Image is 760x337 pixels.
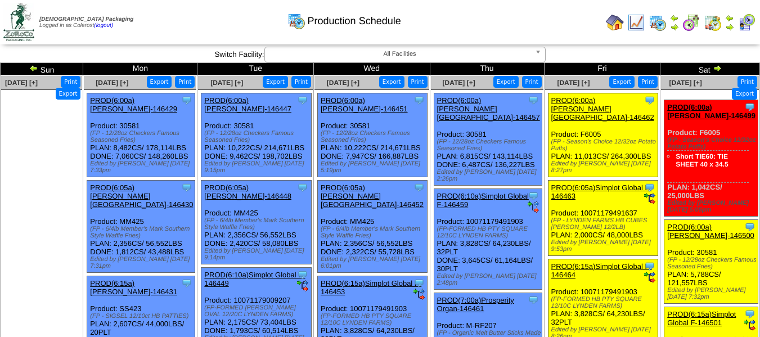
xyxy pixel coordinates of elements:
[434,93,542,186] div: Product: 30581 PLAN: 6,815CS / 143,114LBS DONE: 6,487CS / 136,227LBS
[437,96,540,122] a: PROD(6:00a)[PERSON_NAME][GEOGRAPHIC_DATA]-146457
[667,310,736,327] a: PROD(6:15a)Simplot Global F-146501
[667,223,754,240] a: PROD(6:00a)[PERSON_NAME]-146500
[638,76,658,88] button: Print
[725,14,734,23] img: arrowleft.gif
[557,79,590,87] a: [DATE] [+]
[413,95,425,106] img: Tooltip
[644,193,655,204] img: ediSmall.gif
[744,320,755,331] img: ediSmall.gif
[670,14,679,23] img: arrowleft.gif
[204,96,291,113] a: PROD(6:00a)[PERSON_NAME]-146447
[263,76,288,88] button: Export
[327,79,359,87] a: [DATE] [+]
[269,47,530,61] span: All Facilities
[321,279,421,296] a: PROD(6:15a)Simplot Global F-146453
[522,76,542,88] button: Print
[90,226,195,239] div: (FP - 6/4lb Member's Mark Southern Style Waffle Fries)
[667,137,758,150] div: (FP - Season's Choice 12/32oz Potato Puffs)
[548,181,658,256] div: Product: 10071179491637 PLAN: 2,000CS / 48,000LBS
[704,14,722,32] img: calendarinout.gif
[744,221,755,232] img: Tooltip
[83,63,197,75] td: Mon
[437,192,529,209] a: PROD(6:10a)Simplot Global F-146459
[3,3,34,41] img: zoroco-logo-small.webp
[667,200,758,213] div: Edited by [PERSON_NAME] [DATE] 5:05pm
[90,183,193,209] a: PROD(6:05a)[PERSON_NAME][GEOGRAPHIC_DATA]-146430
[551,296,658,309] div: (FP-FORMED HB PTY SQUARE 12/10C LYNDEN FARMS)
[204,160,311,174] div: Edited by [PERSON_NAME] [DATE] 9:15pm
[39,16,133,29] span: Logged in as Colerost
[434,189,542,290] div: Product: 10071179491903 PLAN: 3,828CS / 64,230LBS / 32PLT DONE: 3,645CS / 61,164LBS / 30PLT
[204,271,305,287] a: PROD(6:10a)Simplot Global F-146449
[210,79,243,87] span: [DATE] [+]
[664,100,758,217] div: Product: F6005 PLAN: 1,042CS / 25,000LBS
[551,160,658,174] div: Edited by [PERSON_NAME] [DATE] 8:27pm
[204,130,311,143] div: (FP - 12/28oz Checkers Famous Seasoned Fries)
[713,64,722,73] img: arrowright.gif
[321,96,408,113] a: PROD(6:00a)[PERSON_NAME]-146451
[321,256,427,269] div: Edited by [PERSON_NAME] [DATE] 6:01pm
[744,101,755,113] img: Tooltip
[90,256,195,269] div: Edited by [PERSON_NAME] [DATE] 7:31pm
[437,226,542,239] div: (FP-FORMED HB PTY SQUARE 12/10C LYNDEN FARMS)
[90,279,177,296] a: PROD(6:15a)[PERSON_NAME]-146431
[90,313,195,320] div: (FP - SIGSEL 12/10ct HB PATTIES)
[644,272,655,283] img: ediSmall.gif
[528,294,539,305] img: Tooltip
[287,12,305,30] img: calendarprod.gif
[90,130,195,143] div: (FP - 12/28oz Checkers Famous Seasoned Fries)
[204,248,311,261] div: Edited by [PERSON_NAME] [DATE] 9:14pm
[430,63,544,75] td: Thu
[413,277,425,289] img: Tooltip
[437,138,542,152] div: (FP - 12/28oz Checkers Famous Seasoned Fries)
[204,183,291,200] a: PROD(6:05a)[PERSON_NAME]-146448
[664,220,758,304] div: Product: 30581 PLAN: 5,788CS / 121,557LBS
[737,14,755,32] img: calendarcustomer.gif
[551,217,658,231] div: (FP - LYNDEN FARMS HB CUBES [PERSON_NAME] 12/2LB)
[606,14,624,32] img: home.gif
[732,88,757,100] button: Export
[528,190,539,201] img: Tooltip
[5,79,38,87] a: [DATE] [+]
[551,183,652,200] a: PROD(6:05a)Simplot Global F-146463
[660,63,760,75] td: Sat
[644,182,655,193] img: Tooltip
[548,93,658,177] div: Product: F6005 PLAN: 11,013CS / 264,300LBS
[667,257,758,270] div: (FP - 12/28oz Checkers Famous Seasoned Fries)
[551,96,654,122] a: PROD(6:00a)[PERSON_NAME][GEOGRAPHIC_DATA]-146462
[297,269,308,280] img: Tooltip
[528,95,539,106] img: Tooltip
[321,160,427,174] div: Edited by [PERSON_NAME] [DATE] 5:19pm
[669,79,702,87] a: [DATE] [+]
[96,79,128,87] a: [DATE] [+]
[443,79,475,87] span: [DATE] [+]
[147,76,172,88] button: Export
[181,277,192,289] img: Tooltip
[667,103,755,120] a: PROD(6:00a)[PERSON_NAME]-146499
[201,181,311,264] div: Product: MM425 PLAN: 2,356CS / 56,552LBS DONE: 2,420CS / 58,080LBS
[201,93,311,177] div: Product: 30581 PLAN: 10,222CS / 214,671LBS DONE: 9,462CS / 198,702LBS
[649,14,667,32] img: calendarprod.gif
[437,273,542,286] div: Edited by [PERSON_NAME] [DATE] 2:48pm
[413,182,425,193] img: Tooltip
[437,296,514,313] a: PROD(7:00a)Prosperity Organ-146461
[297,95,308,106] img: Tooltip
[90,96,177,113] a: PROD(6:00a)[PERSON_NAME]-146429
[87,93,195,177] div: Product: 30581 PLAN: 8,482CS / 178,114LBS DONE: 7,060CS / 148,260LBS
[317,181,427,273] div: Product: MM425 PLAN: 2,356CS / 56,552LBS DONE: 2,322CS / 55,728LBS
[291,76,311,88] button: Print
[408,76,428,88] button: Print
[544,63,660,75] td: Fri
[321,313,427,326] div: (FP-FORMED HB PTY SQUARE 12/10C LYNDEN FARMS)
[737,76,757,88] button: Print
[682,14,700,32] img: calendarblend.gif
[627,14,645,32] img: line_graph.gif
[297,280,308,291] img: ediSmall.gif
[29,64,38,73] img: arrowleft.gif
[90,160,195,174] div: Edited by [PERSON_NAME] [DATE] 7:33pm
